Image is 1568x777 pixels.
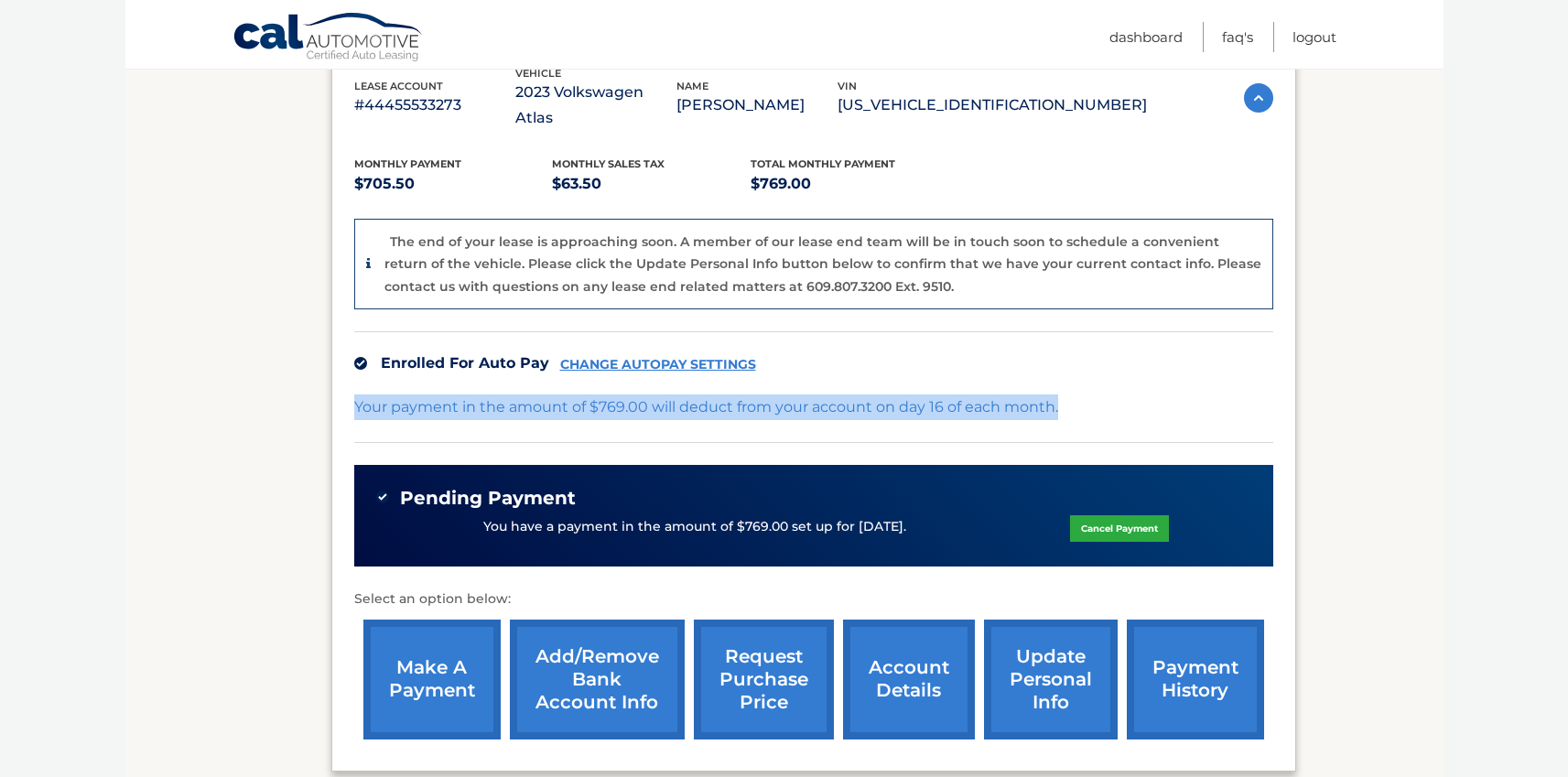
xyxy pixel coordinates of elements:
[515,67,561,80] span: vehicle
[552,157,665,170] span: Monthly sales Tax
[751,157,895,170] span: Total Monthly Payment
[1127,620,1264,739] a: payment history
[676,80,708,92] span: name
[232,12,425,65] a: Cal Automotive
[751,171,949,197] p: $769.00
[1222,22,1253,52] a: FAQ's
[510,620,685,739] a: Add/Remove bank account info
[984,620,1118,739] a: update personal info
[838,80,857,92] span: vin
[1109,22,1183,52] a: Dashboard
[483,517,906,537] p: You have a payment in the amount of $769.00 set up for [DATE].
[552,171,751,197] p: $63.50
[354,357,367,370] img: check.svg
[560,357,756,372] a: CHANGE AUTOPAY SETTINGS
[515,80,676,131] p: 2023 Volkswagen Atlas
[363,620,501,739] a: make a payment
[354,92,515,118] p: #44455533273
[1244,83,1273,113] img: accordion-active.svg
[838,92,1147,118] p: [US_VEHICLE_IDENTIFICATION_NUMBER]
[676,92,838,118] p: [PERSON_NAME]
[694,620,834,739] a: request purchase price
[381,354,549,372] span: Enrolled For Auto Pay
[1070,515,1169,542] a: Cancel Payment
[354,171,553,197] p: $705.50
[376,491,389,503] img: check-green.svg
[400,487,576,510] span: Pending Payment
[354,588,1273,610] p: Select an option below:
[843,620,975,739] a: account details
[1292,22,1336,52] a: Logout
[354,157,461,170] span: Monthly Payment
[384,233,1261,295] p: The end of your lease is approaching soon. A member of our lease end team will be in touch soon t...
[354,80,443,92] span: lease account
[354,394,1058,420] p: Your payment in the amount of $769.00 will deduct from your account on day 16 of each month.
